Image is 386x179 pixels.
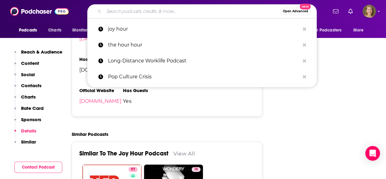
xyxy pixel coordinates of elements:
[79,98,121,104] a: [DOMAIN_NAME]
[346,6,355,17] a: Show notifications dropdown
[87,4,317,18] div: Search podcasts, credits, & more...
[21,94,36,100] p: Charts
[363,5,376,18] span: Logged in as tvdockum
[21,83,41,88] p: Contacts
[21,105,44,111] p: Rate Card
[308,24,350,36] button: open menu
[14,117,41,128] button: Sponsors
[79,56,123,62] h3: Hosting Provider
[79,150,168,157] a: Similar To The Joy Hour Podcast
[79,36,96,42] a: [DATE]
[280,8,311,15] button: Open AdvancedNew
[128,167,138,172] a: 97
[87,21,317,37] a: joy hour
[14,72,35,83] button: Social
[21,60,39,66] p: Content
[330,6,341,17] a: Show notifications dropdown
[363,5,376,18] button: Show profile menu
[194,166,198,173] span: 76
[15,24,45,36] button: open menu
[131,166,135,173] span: 97
[87,37,317,53] a: the hour hour
[363,5,376,18] img: User Profile
[365,146,380,161] div: Open Intercom Messenger
[104,6,280,16] input: Search podcasts, credits, & more...
[14,162,62,173] button: Contact Podcast
[108,37,300,53] p: the hour hour
[349,24,371,36] button: open menu
[72,26,94,35] span: Monitoring
[14,94,36,105] button: Charts
[79,88,123,93] h3: Official Website
[21,72,35,77] p: Social
[312,26,341,35] span: For Podcasters
[192,167,200,172] a: 76
[10,6,69,17] img: Podchaser - Follow, Share and Rate Podcasts
[14,128,36,139] button: Details
[14,60,39,72] button: Content
[21,117,41,122] p: Sponsors
[21,128,36,134] p: Details
[21,49,62,55] p: Reach & Audience
[108,21,300,37] p: joy hour
[14,105,44,117] button: Rate Card
[283,10,308,13] span: Open Advanced
[123,98,167,104] span: Yes
[72,131,108,137] h2: Similar Podcasts
[14,139,36,150] button: Similar
[300,4,311,9] span: New
[108,69,300,85] p: Pop Culture Crisis
[19,26,37,35] span: Podcasts
[68,24,102,36] button: open menu
[79,67,123,73] span: [DOMAIN_NAME]
[173,150,195,157] a: View All
[14,49,62,60] button: Reach & Audience
[48,26,61,35] span: Charts
[14,83,41,94] button: Contacts
[108,53,300,69] p: Long-Distance Worklife Podcast
[87,53,317,69] a: Long-Distance Worklife Podcast
[21,139,36,145] p: Similar
[353,26,364,35] span: More
[123,88,167,93] h3: Has Guests
[87,69,317,85] a: Pop Culture Crisis
[44,24,65,36] a: Charts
